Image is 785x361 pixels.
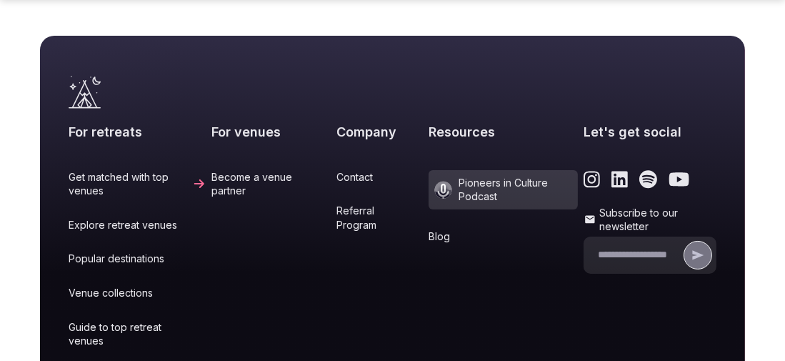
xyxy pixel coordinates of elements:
[211,123,331,141] h2: For venues
[211,170,331,198] a: Become a venue partner
[584,123,716,141] h2: Let's get social
[69,76,101,109] a: Visit the homepage
[69,123,206,141] h2: For retreats
[69,286,206,300] a: Venue collections
[611,170,628,189] a: Link to the retreats and venues LinkedIn page
[639,170,657,189] a: Link to the retreats and venues Spotify page
[69,170,206,198] a: Get matched with top venues
[336,204,423,232] a: Referral Program
[69,320,206,348] a: Guide to top retreat venues
[336,123,423,141] h2: Company
[69,218,206,232] a: Explore retreat venues
[429,170,578,209] a: Pioneers in Culture Podcast
[669,170,689,189] a: Link to the retreats and venues Youtube page
[584,206,716,234] label: Subscribe to our newsletter
[429,123,578,141] h2: Resources
[584,170,600,189] a: Link to the retreats and venues Instagram page
[336,170,423,184] a: Contact
[429,229,578,244] a: Blog
[69,252,206,266] a: Popular destinations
